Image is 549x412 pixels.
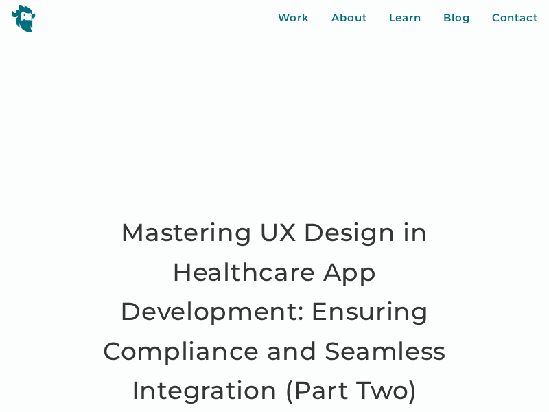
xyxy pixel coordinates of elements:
[492,10,538,26] a: Contact
[443,10,470,26] a: Blog
[82,213,467,411] h1: Mastering UX Design in Healthcare App Development: Ensuring Compliance and Seamless Integration (...
[11,4,36,32] img: yeti logo icon
[389,10,422,26] a: Learn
